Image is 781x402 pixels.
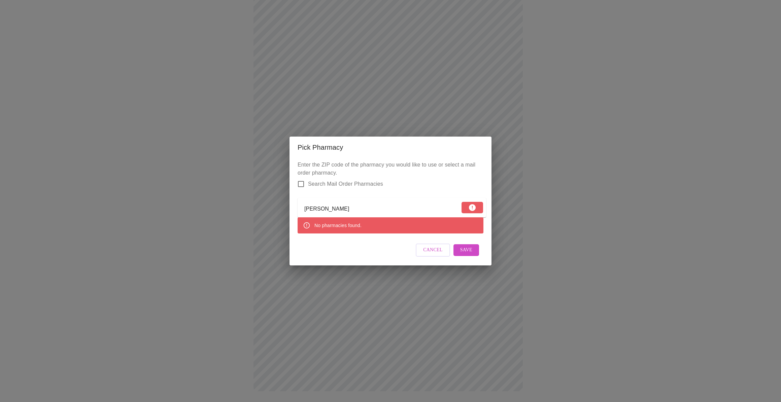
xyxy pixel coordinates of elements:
[416,244,450,257] button: Cancel
[314,219,362,231] div: No pharmacies found.
[308,180,383,188] span: Search Mail Order Pharmacies
[298,142,483,153] h2: Pick Pharmacy
[453,244,479,256] button: Save
[304,204,460,214] input: Send a message to your care team
[460,246,472,254] span: Save
[423,246,443,254] span: Cancel
[298,161,483,233] p: Enter the ZIP code of the pharmacy you would like to use or select a mail order pharmacy.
